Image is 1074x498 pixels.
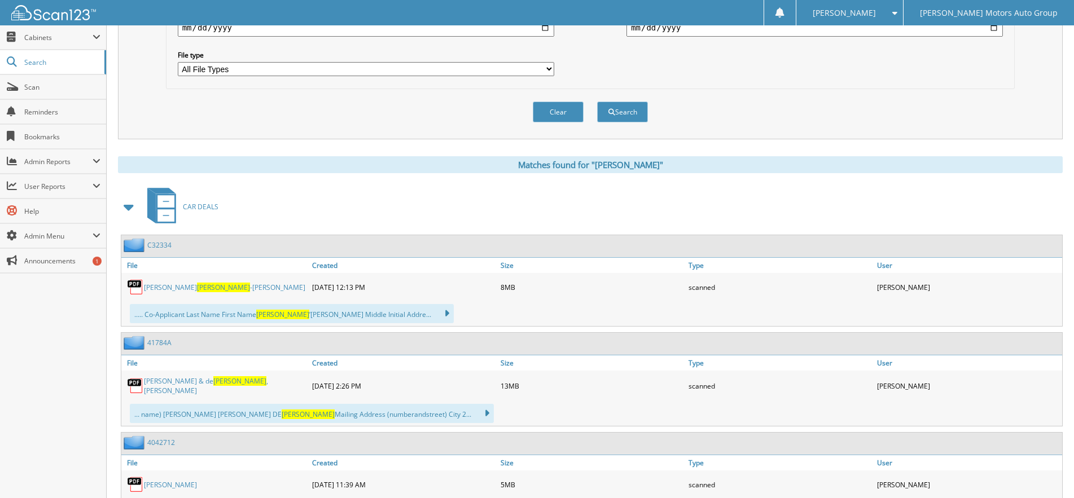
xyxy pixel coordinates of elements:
a: 4042712 [147,438,175,447]
a: File [121,355,309,371]
span: [PERSON_NAME] [197,283,250,292]
span: Help [24,206,100,216]
img: PDF.png [127,279,144,296]
img: PDF.png [127,377,144,394]
div: Matches found for "[PERSON_NAME]" [118,156,1063,173]
a: Type [686,355,874,371]
a: User [874,455,1062,470]
div: [PERSON_NAME] [874,276,1062,298]
span: Reminders [24,107,100,117]
button: Search [597,102,648,122]
a: [PERSON_NAME] [144,480,197,490]
img: folder2.png [124,238,147,252]
a: File [121,455,309,470]
div: ... name) [PERSON_NAME] [PERSON_NAME] DE Mailing Address (numberandstreet) City 2... [130,404,494,423]
a: Created [309,258,497,273]
div: 5MB [498,473,686,496]
span: Announcements [24,256,100,266]
span: CAR DEALS [183,202,218,211]
span: [PERSON_NAME] [256,310,309,319]
a: CAR DEALS [141,184,218,229]
button: Clear [533,102,584,122]
a: Size [498,258,686,273]
img: scan123-logo-white.svg [11,5,96,20]
span: Search [24,58,99,67]
img: folder2.png [124,336,147,350]
a: User [874,355,1062,371]
div: 13MB [498,373,686,398]
a: File [121,258,309,273]
a: [PERSON_NAME] & de[PERSON_NAME], [PERSON_NAME] [144,376,306,395]
div: [DATE] 2:26 PM [309,373,497,398]
a: Created [309,355,497,371]
img: PDF.png [127,476,144,493]
div: scanned [686,473,874,496]
div: [PERSON_NAME] [874,473,1062,496]
span: Bookmarks [24,132,100,142]
a: Type [686,455,874,470]
span: Scan [24,82,100,92]
a: Type [686,258,874,273]
input: start [178,19,554,37]
div: [PERSON_NAME] [874,373,1062,398]
a: 41784A [147,338,172,347]
a: User [874,258,1062,273]
div: scanned [686,373,874,398]
img: folder2.png [124,435,147,449]
input: end [626,19,1003,37]
a: C32334 [147,240,172,250]
a: Created [309,455,497,470]
a: Size [498,355,686,371]
span: User Reports [24,182,93,191]
a: Size [498,455,686,470]
a: [PERSON_NAME][PERSON_NAME]-[PERSON_NAME] [144,283,305,292]
span: [PERSON_NAME] Motors Auto Group [920,10,1058,16]
span: Admin Menu [24,231,93,241]
div: 8MB [498,276,686,298]
span: [PERSON_NAME] [213,376,266,386]
span: [PERSON_NAME] [813,10,876,16]
span: Cabinets [24,33,93,42]
div: 1 [93,257,102,266]
iframe: Chat Widget [1018,444,1074,498]
span: Admin Reports [24,157,93,166]
label: File type [178,50,554,60]
div: scanned [686,276,874,298]
div: [DATE] 12:13 PM [309,276,497,298]
span: [PERSON_NAME] [282,409,335,419]
div: [DATE] 11:39 AM [309,473,497,496]
div: ..... Co-Applicant Last Name First Name ’[PERSON_NAME] Middle Initial Addre... [130,304,454,323]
